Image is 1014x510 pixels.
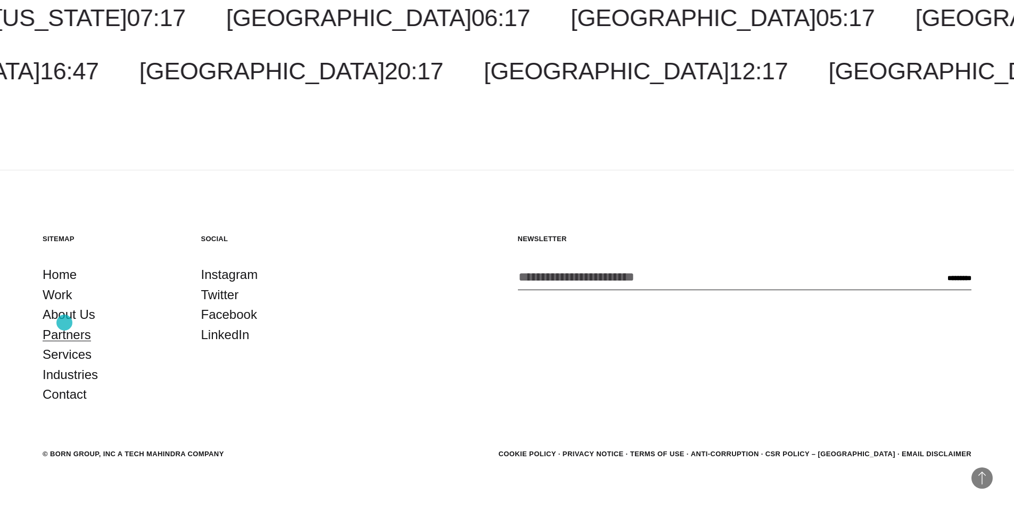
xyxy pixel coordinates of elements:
[43,305,95,325] a: About Us
[691,450,759,458] a: Anti-Corruption
[484,57,788,85] a: [GEOGRAPHIC_DATA]12:17
[139,57,443,85] a: [GEOGRAPHIC_DATA]20:17
[816,4,875,31] span: 05:17
[127,4,185,31] span: 07:17
[40,57,98,85] span: 16:47
[201,305,257,325] a: Facebook
[765,450,895,458] a: CSR POLICY – [GEOGRAPHIC_DATA]
[201,285,239,305] a: Twitter
[571,4,875,31] a: [GEOGRAPHIC_DATA]05:17
[201,325,250,345] a: LinkedIn
[384,57,443,85] span: 20:17
[971,467,993,489] button: Back to Top
[43,285,72,305] a: Work
[43,265,77,285] a: Home
[201,265,258,285] a: Instagram
[43,449,224,459] div: © BORN GROUP, INC A Tech Mahindra Company
[729,57,788,85] span: 12:17
[43,365,98,385] a: Industries
[226,4,530,31] a: [GEOGRAPHIC_DATA]06:17
[43,325,91,345] a: Partners
[518,234,972,243] h5: Newsletter
[902,450,971,458] a: Email Disclaimer
[43,344,92,365] a: Services
[563,450,624,458] a: Privacy Notice
[43,234,180,243] h5: Sitemap
[472,4,530,31] span: 06:17
[43,384,87,405] a: Contact
[630,450,685,458] a: Terms of Use
[498,450,556,458] a: Cookie Policy
[201,234,339,243] h5: Social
